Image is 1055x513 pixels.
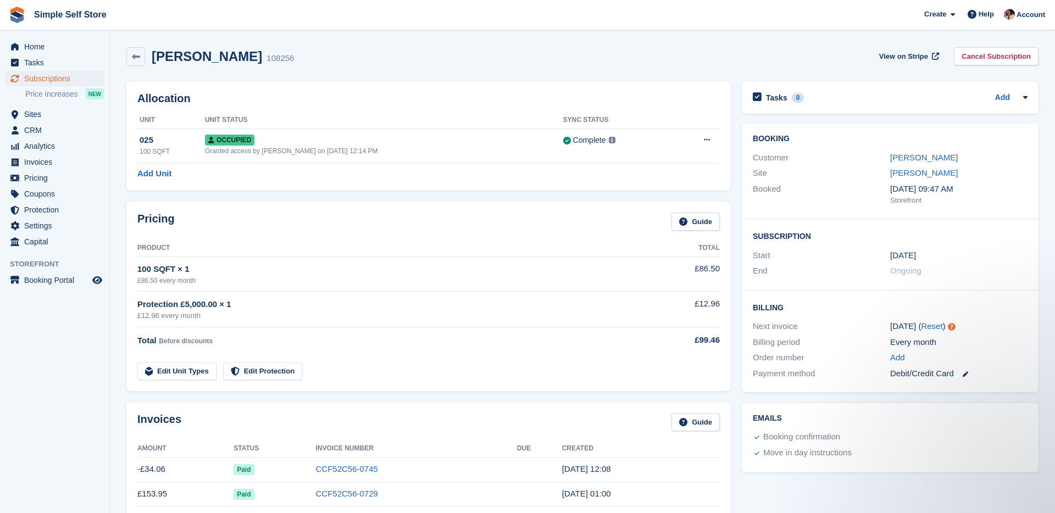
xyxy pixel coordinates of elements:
a: menu [5,202,104,218]
div: 0 [792,93,804,103]
a: Edit Protection [223,363,302,381]
a: Price increases NEW [25,88,104,100]
div: Booking confirmation [763,431,840,444]
a: Guide [671,413,720,431]
div: NEW [86,88,104,99]
span: Help [979,9,994,20]
a: menu [5,218,104,233]
div: 108256 [266,52,294,65]
h2: [PERSON_NAME] [152,49,262,64]
div: Storefront [890,195,1028,206]
span: Invoices [24,154,90,170]
div: Booked [753,183,890,206]
div: Debit/Credit Card [890,367,1028,380]
span: Home [24,39,90,54]
a: Add [890,352,905,364]
span: Sites [24,107,90,122]
a: Reset [921,321,942,331]
a: menu [5,186,104,202]
th: Due [517,440,562,458]
img: stora-icon-8386f47178a22dfd0bd8f6a31ec36ba5ce8667c1dd55bd0f319d3a0aa187defe.svg [9,7,25,23]
span: Before discounts [159,337,213,345]
div: Payment method [753,367,890,380]
a: menu [5,154,104,170]
h2: Subscription [753,230,1028,241]
a: [PERSON_NAME] [890,168,958,177]
h2: Invoices [137,413,181,431]
div: 025 [140,134,205,147]
th: Product [137,239,642,257]
span: Total [137,336,157,345]
span: Storefront [10,259,109,270]
div: Granted access by [PERSON_NAME] on [DATE] 12:14 PM [205,146,563,156]
span: Settings [24,218,90,233]
a: menu [5,170,104,186]
a: Cancel Subscription [954,47,1039,65]
span: Analytics [24,138,90,154]
img: icon-info-grey-7440780725fd019a000dd9b08b2336e03edf1995a4989e88bcd33f0948082b44.svg [609,137,615,143]
a: CCF52C56-0729 [315,489,377,498]
span: Booking Portal [24,272,90,288]
th: Status [234,440,315,458]
a: Add Unit [137,168,171,180]
div: End [753,265,890,277]
a: menu [5,71,104,86]
td: £153.95 [137,482,234,506]
h2: Booking [753,135,1028,143]
span: CRM [24,122,90,138]
span: Coupons [24,186,90,202]
span: Protection [24,202,90,218]
div: £99.46 [642,334,720,347]
a: menu [5,39,104,54]
span: Capital [24,234,90,249]
a: CCF52C56-0745 [315,464,377,473]
span: Pricing [24,170,90,186]
td: -£34.06 [137,457,234,482]
span: Occupied [205,135,254,146]
div: Tooltip anchor [947,322,957,332]
a: menu [5,122,104,138]
div: Move in day instructions [763,447,852,460]
th: Invoice Number [315,440,517,458]
a: menu [5,55,104,70]
span: Subscriptions [24,71,90,86]
span: Tasks [24,55,90,70]
span: Create [924,9,946,20]
h2: Pricing [137,213,175,231]
a: menu [5,234,104,249]
time: 2025-09-25 11:08:19 UTC [562,464,611,473]
div: Complete [573,135,606,146]
h2: Tasks [766,93,787,103]
span: View on Stripe [879,51,928,62]
h2: Emails [753,414,1028,423]
span: Price increases [25,89,78,99]
a: Guide [671,213,720,231]
a: menu [5,272,104,288]
div: Site [753,167,890,180]
a: Edit Unit Types [137,363,216,381]
div: Protection £5,000.00 × 1 [137,298,642,311]
td: £12.96 [642,292,720,327]
a: View on Stripe [875,47,941,65]
a: Add [995,92,1010,104]
div: Start [753,249,890,262]
a: [PERSON_NAME] [890,153,958,162]
th: Amount [137,440,234,458]
div: Every month [890,336,1028,349]
span: Ongoing [890,266,921,275]
th: Unit [137,111,205,129]
img: Scott McCutcheon [1004,9,1015,20]
h2: Billing [753,302,1028,313]
div: [DATE] 09:47 AM [890,183,1028,196]
h2: Allocation [137,92,720,105]
th: Created [562,440,720,458]
div: £12.96 every month [137,310,642,321]
span: Paid [234,464,254,475]
div: [DATE] ( ) [890,320,1028,333]
div: 100 SQFT [140,147,205,157]
div: £86.50 every month [137,276,642,286]
div: Customer [753,152,890,164]
time: 2025-09-22 00:00:00 UTC [890,249,916,262]
th: Total [642,239,720,257]
a: menu [5,138,104,154]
